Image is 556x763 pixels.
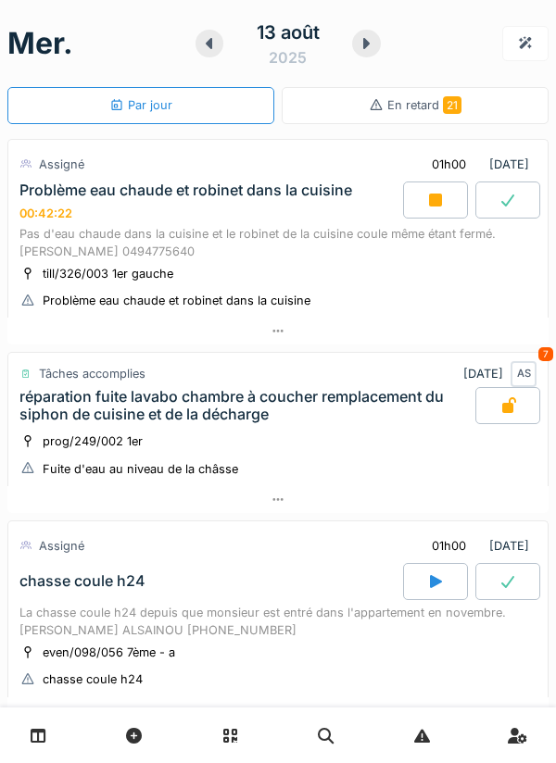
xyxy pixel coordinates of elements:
[269,46,307,69] div: 2025
[109,96,172,114] div: Par jour
[43,265,173,282] div: till/326/003 1er gauche
[39,156,84,173] div: Assigné
[19,388,472,423] div: réparation fuite lavabo chambre à coucher remplacement du siphon de cuisine et de la décharge
[257,19,320,46] div: 13 août
[19,604,537,639] div: La chasse coule h24 depuis que monsieur est entré dans l'appartement en novembre. [PERSON_NAME] A...
[7,26,73,61] h1: mer.
[19,206,72,220] div: 00:42:22
[538,347,553,361] div: 7
[387,98,461,112] span: En retard
[43,432,143,450] div: prog/249/002 1er
[463,361,537,387] div: [DATE]
[416,529,537,563] div: [DATE]
[43,460,238,478] div: Fuite d'eau au niveau de la châsse
[19,225,537,260] div: Pas d'eau chaude dans la cuisine et le robinet de la cuisine coule même étant fermé. [PERSON_NAME...
[432,156,466,173] div: 01h00
[19,572,145,590] div: chasse coule h24
[43,644,175,661] div: even/098/056 7ème - a
[432,537,466,555] div: 01h00
[443,96,461,114] span: 21
[511,361,537,387] div: AS
[43,292,310,309] div: Problème eau chaude et robinet dans la cuisine
[43,670,143,688] div: chasse coule h24
[39,365,145,382] div: Tâches accomplies
[416,147,537,181] div: [DATE]
[19,181,352,199] div: Problème eau chaude et robinet dans la cuisine
[39,537,84,555] div: Assigné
